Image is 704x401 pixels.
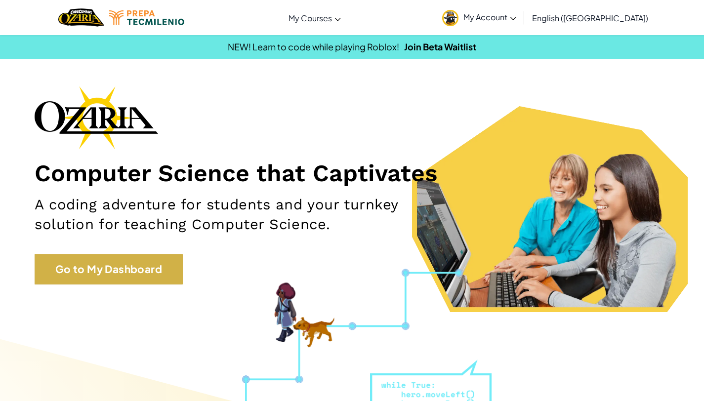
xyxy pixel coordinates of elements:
[284,4,346,31] a: My Courses
[35,254,183,284] a: Go to My Dashboard
[35,159,669,188] h1: Computer Science that Captivates
[35,195,460,234] h2: A coding adventure for students and your turnkey solution for teaching Computer Science.
[532,13,648,23] span: English ([GEOGRAPHIC_DATA])
[35,86,158,149] img: Ozaria branding logo
[58,7,104,28] a: Ozaria by CodeCombat logo
[527,4,653,31] a: English ([GEOGRAPHIC_DATA])
[58,7,104,28] img: Home
[289,13,332,23] span: My Courses
[463,12,516,22] span: My Account
[109,10,184,25] img: Tecmilenio logo
[404,41,476,52] a: Join Beta Waitlist
[442,10,458,26] img: avatar
[228,41,399,52] span: NEW! Learn to code while playing Roblox!
[437,2,521,33] a: My Account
